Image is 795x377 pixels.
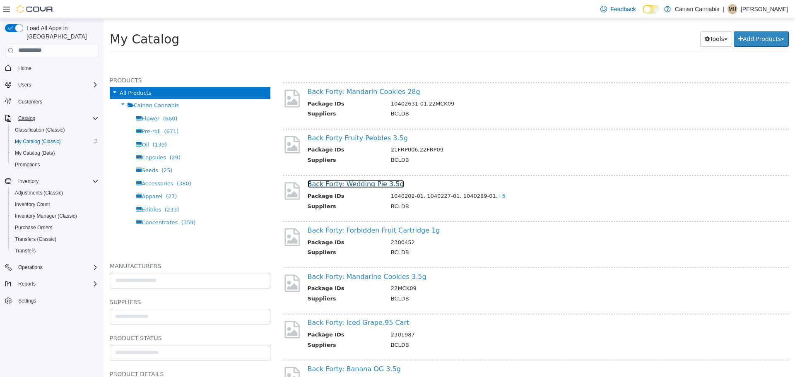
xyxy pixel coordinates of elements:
span: +5 [394,174,402,180]
a: Classification (Classic) [12,125,68,135]
a: Back Forty: Wedding Pie 3.5g [204,161,301,169]
td: BCLDB [281,91,667,101]
span: Settings [15,295,99,306]
button: Inventory Manager (Classic) [8,210,102,222]
button: Transfers [8,245,102,257]
span: Transfers (Classic) [15,236,56,243]
span: Settings [18,298,36,304]
button: Reports [2,278,102,290]
th: Suppliers [204,183,281,194]
a: Back Forty: Mandarin Cookies 28g [204,69,317,77]
a: Adjustments (Classic) [12,188,66,198]
span: Reports [18,281,36,287]
input: Dark Mode [643,5,660,14]
th: Package IDs [204,127,281,137]
span: My Catalog (Beta) [12,148,99,158]
td: 22MCK09 [281,265,667,276]
span: (660) [60,96,74,103]
img: Cova [17,5,54,13]
th: Suppliers [204,276,281,286]
a: Purchase Orders [12,223,56,233]
th: Package IDs [204,265,281,276]
button: Catalog [2,113,102,124]
button: Purchase Orders [8,222,102,233]
span: (671) [60,109,75,115]
span: Promotions [12,160,99,170]
span: Reports [15,279,99,289]
button: Operations [2,262,102,273]
button: Customers [2,96,102,108]
span: Inventory Manager (Classic) [12,211,99,221]
button: Settings [2,295,102,307]
span: All Products [16,71,48,77]
span: Inventory [15,176,99,186]
h5: Manufacturers [6,242,167,252]
td: 2300452 [281,219,667,230]
a: Back Forty: Forbidden Fruit Cartridge 1g [204,207,337,215]
span: Classification (Classic) [12,125,99,135]
span: Inventory Count [12,199,99,209]
span: Operations [18,264,43,271]
button: My Catalog (Classic) [8,136,102,147]
button: Adjustments (Classic) [8,187,102,199]
th: Suppliers [204,91,281,101]
img: missing-image.png [179,346,198,367]
span: Transfers [12,246,99,256]
img: missing-image.png [179,300,198,321]
p: [PERSON_NAME] [741,4,788,14]
span: Classification (Classic) [15,127,65,133]
span: Flower [38,96,56,103]
span: MH [729,4,737,14]
th: Package IDs [204,173,281,183]
span: (25) [58,148,69,154]
span: Accessories [38,161,70,168]
th: Suppliers [204,137,281,147]
span: Feedback [610,5,636,13]
button: Operations [15,262,46,272]
a: Back Forty: Mandarine Cookies 3.5g [204,254,323,262]
span: Capsules [38,135,63,142]
button: Users [2,79,102,91]
th: Package IDs [204,219,281,230]
button: Inventory Count [8,199,102,210]
a: Promotions [12,160,43,170]
a: Inventory Manager (Classic) [12,211,80,221]
th: Suppliers [204,229,281,240]
span: Pre-roll [38,109,57,115]
span: (139) [49,122,63,129]
span: (27) [63,174,74,180]
a: Feedback [597,1,639,17]
h5: Product Details [6,350,167,360]
a: Inventory Count [12,199,53,209]
span: Adjustments (Classic) [15,190,63,196]
p: | [723,4,724,14]
span: Operations [15,262,99,272]
span: My Catalog (Classic) [12,137,99,146]
span: Home [15,63,99,73]
td: BCLDB [281,137,667,147]
img: missing-image.png [179,208,198,228]
span: Purchase Orders [12,223,99,233]
span: My Catalog (Beta) [15,150,55,156]
a: Customers [15,97,46,107]
span: Users [18,82,31,88]
a: Back Forty Fruity Pebbles 3.5g [204,115,304,123]
a: Home [15,63,35,73]
button: Catalog [15,113,39,123]
span: Cainan Cannabis [30,83,75,89]
span: (233) [61,187,75,194]
button: Inventory [2,175,102,187]
a: Transfers (Classic) [12,234,60,244]
th: Package IDs [204,81,281,91]
span: (359) [78,200,92,207]
button: Add Products [630,12,685,28]
span: Home [18,65,31,72]
button: Tools [597,12,629,28]
th: Suppliers [204,322,281,332]
a: Transfers [12,246,39,256]
td: 2301987 [281,312,667,322]
p: Cainan Cannabis [675,4,719,14]
td: BCLDB [281,229,667,240]
span: Inventory [18,178,39,185]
